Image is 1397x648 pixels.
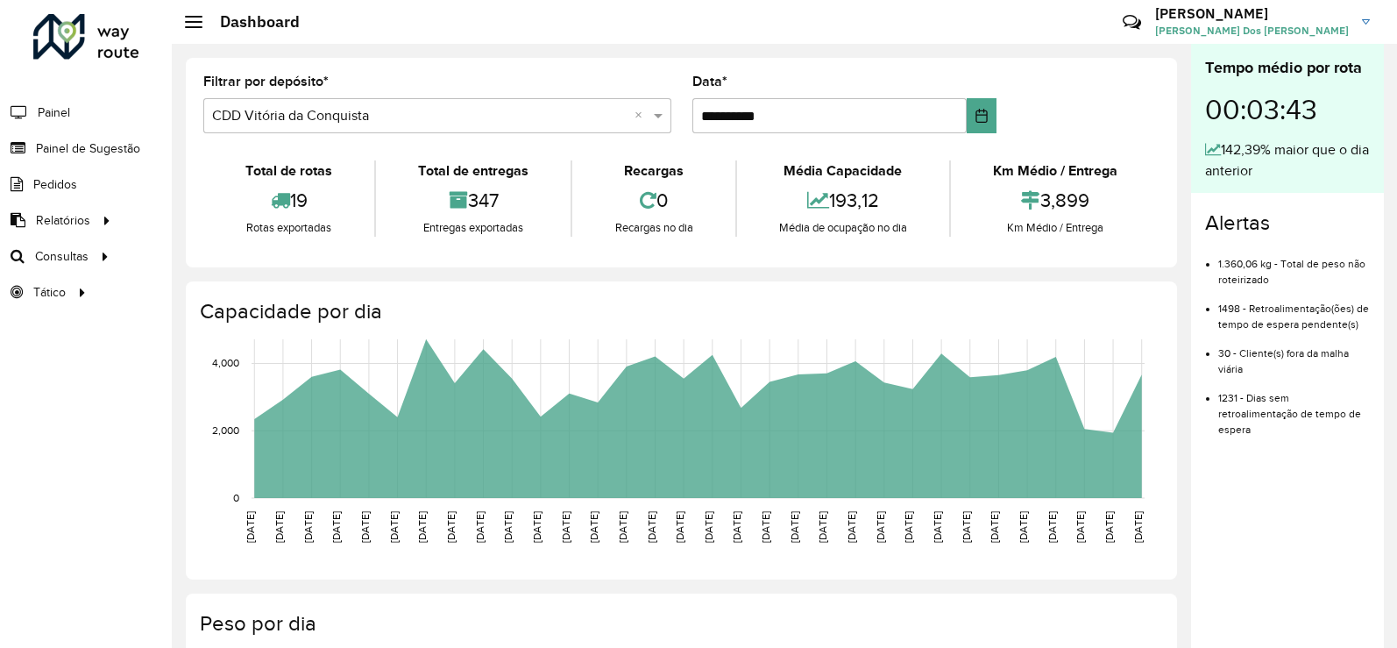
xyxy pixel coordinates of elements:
[903,511,914,543] text: [DATE]
[760,511,771,543] text: [DATE]
[588,511,599,543] text: [DATE]
[208,182,370,219] div: 19
[208,160,370,182] div: Total de rotas
[617,511,628,543] text: [DATE]
[967,98,996,133] button: Choose Date
[741,182,945,219] div: 193,12
[359,511,371,543] text: [DATE]
[875,511,886,543] text: [DATE]
[208,219,370,237] div: Rotas exportadas
[245,511,256,543] text: [DATE]
[36,139,140,158] span: Painel de Sugestão
[741,160,945,182] div: Média Capacidade
[955,160,1155,182] div: Km Médio / Entrega
[577,160,730,182] div: Recargas
[989,511,1000,543] text: [DATE]
[212,358,239,369] text: 4,000
[789,511,800,543] text: [DATE]
[1218,243,1370,288] li: 1.360,06 kg - Total de peso não roteirizado
[1205,139,1370,182] div: 142,39% maior que o dia anterior
[635,105,649,126] span: Clear all
[577,182,730,219] div: 0
[961,511,972,543] text: [DATE]
[1046,511,1058,543] text: [DATE]
[1113,4,1151,41] a: Contato Rápido
[1155,5,1349,22] h3: [PERSON_NAME]
[273,511,285,543] text: [DATE]
[35,247,89,266] span: Consultas
[703,511,714,543] text: [DATE]
[203,71,329,92] label: Filtrar por depósito
[200,299,1159,324] h4: Capacidade por dia
[692,71,727,92] label: Data
[380,182,566,219] div: 347
[200,611,1159,637] h4: Peso por dia
[955,182,1155,219] div: 3,899
[1218,288,1370,332] li: 1498 - Retroalimentação(ões) de tempo de espera pendente(s)
[560,511,571,543] text: [DATE]
[380,219,566,237] div: Entregas exportadas
[577,219,730,237] div: Recargas no dia
[1205,210,1370,236] h4: Alertas
[212,424,239,436] text: 2,000
[932,511,943,543] text: [DATE]
[1018,511,1029,543] text: [DATE]
[202,12,300,32] h2: Dashboard
[330,511,342,543] text: [DATE]
[233,492,239,503] text: 0
[731,511,742,543] text: [DATE]
[646,511,657,543] text: [DATE]
[1205,80,1370,139] div: 00:03:43
[1218,332,1370,377] li: 30 - Cliente(s) fora da malha viária
[388,511,400,543] text: [DATE]
[1103,511,1115,543] text: [DATE]
[1074,511,1086,543] text: [DATE]
[302,511,314,543] text: [DATE]
[1132,511,1144,543] text: [DATE]
[674,511,685,543] text: [DATE]
[33,283,66,302] span: Tático
[817,511,828,543] text: [DATE]
[380,160,566,182] div: Total de entregas
[474,511,486,543] text: [DATE]
[416,511,428,543] text: [DATE]
[741,219,945,237] div: Média de ocupação no dia
[33,175,77,194] span: Pedidos
[502,511,514,543] text: [DATE]
[531,511,542,543] text: [DATE]
[1155,23,1349,39] span: [PERSON_NAME] Dos [PERSON_NAME]
[846,511,857,543] text: [DATE]
[36,211,90,230] span: Relatórios
[445,511,457,543] text: [DATE]
[1205,56,1370,80] div: Tempo médio por rota
[38,103,70,122] span: Painel
[955,219,1155,237] div: Km Médio / Entrega
[1218,377,1370,438] li: 1231 - Dias sem retroalimentação de tempo de espera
